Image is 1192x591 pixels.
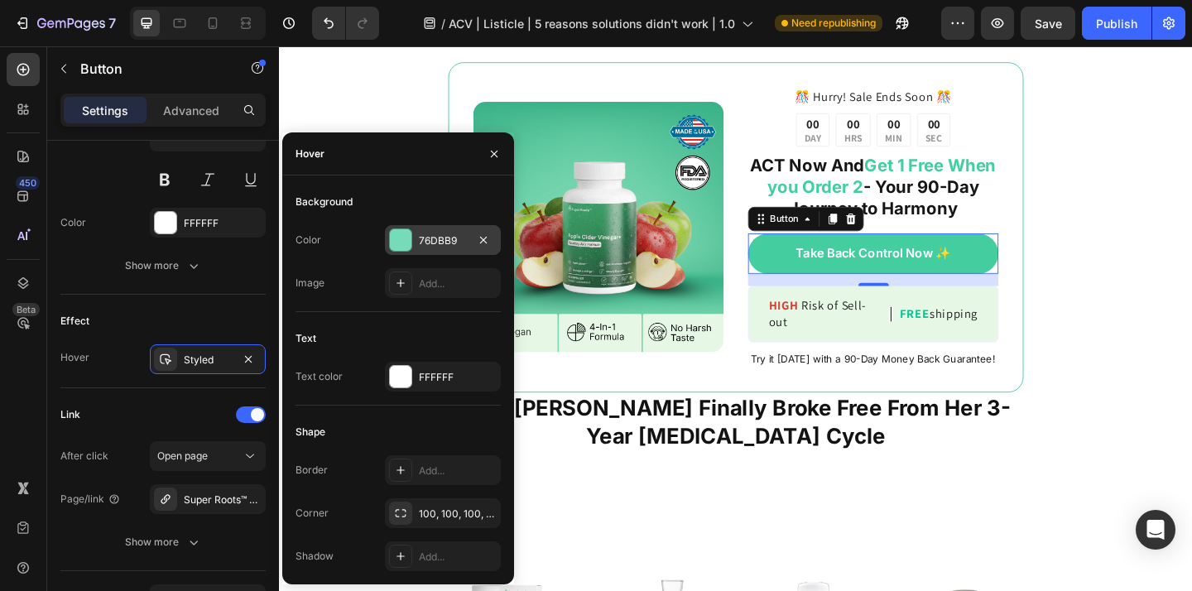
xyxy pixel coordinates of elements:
[1082,7,1151,40] button: Publish
[419,276,497,291] div: Add...
[108,13,116,33] p: 7
[562,217,731,234] p: Take Back Control Now ✨
[12,303,40,316] div: Beta
[659,77,678,94] div: 00
[441,15,445,32] span: /
[296,331,316,346] div: Text
[60,492,121,507] div: Page/link
[296,463,328,478] div: Border
[614,94,634,105] p: HRS
[1021,7,1075,40] button: Save
[184,216,262,231] div: FFFFFF
[60,350,89,365] div: Hover
[532,273,565,291] strong: HIGH
[531,180,568,195] div: Button
[82,102,128,119] p: Settings
[296,276,324,291] div: Image
[419,233,467,248] div: 76DBB9
[125,257,202,274] div: Show more
[510,204,782,247] a: Take Back Control Now ✨
[296,147,324,161] div: Hover
[80,59,221,79] p: Button
[1136,510,1175,550] div: Open Intercom Messenger
[296,549,334,564] div: Shadow
[512,334,781,348] p: Try it [DATE] with a 90-Day Money Back Guarantee!
[571,77,589,94] div: 00
[512,118,781,189] p: ACT Now And - Your 90-Day Journey to Harmony
[60,314,89,329] div: Effect
[532,273,655,310] p: Risk of Sell-out
[703,77,721,94] div: 00
[449,15,735,32] span: ACV | Listicle | 5 reasons solutions didn't work | 1.0
[296,233,321,247] div: Color
[163,102,219,119] p: Advanced
[663,283,667,300] span: |
[60,407,80,422] div: Link
[60,527,266,557] button: Show more
[184,353,232,368] div: Styled
[60,251,266,281] button: Show more
[296,369,343,384] div: Text color
[312,7,379,40] div: Undo/Redo
[7,7,123,40] button: 7
[125,534,202,550] div: Show more
[571,94,589,105] p: DAY
[675,282,760,300] p: shipping
[614,77,634,94] div: 00
[419,507,497,521] div: 100, 100, 100, 100
[512,46,781,65] p: ️🎊 Hurry! Sale Ends Soon ️🎊
[150,441,266,471] button: Open page
[703,94,721,105] p: SEC
[419,464,497,478] div: Add...
[60,215,86,230] div: Color
[16,176,40,190] div: 450
[198,379,795,437] strong: How [PERSON_NAME] Finally Broke Free From Her 3-Year [MEDICAL_DATA] Cycle
[791,16,876,31] span: Need republishing
[296,195,353,209] div: Background
[296,425,325,440] div: Shape
[1096,15,1137,32] div: Publish
[1035,17,1062,31] span: Save
[531,118,781,164] span: Get 1 Free When you Order 2
[60,449,108,464] div: After click
[279,46,1192,591] iframe: Design area
[675,282,707,300] strong: FREE
[296,506,329,521] div: Corner
[659,94,678,105] p: MIN
[157,449,208,462] span: Open page
[419,550,497,565] div: Add...
[419,370,497,385] div: FFFFFF
[184,492,262,507] div: Super Roots™ Apple Cider Vinegar+ Capsules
